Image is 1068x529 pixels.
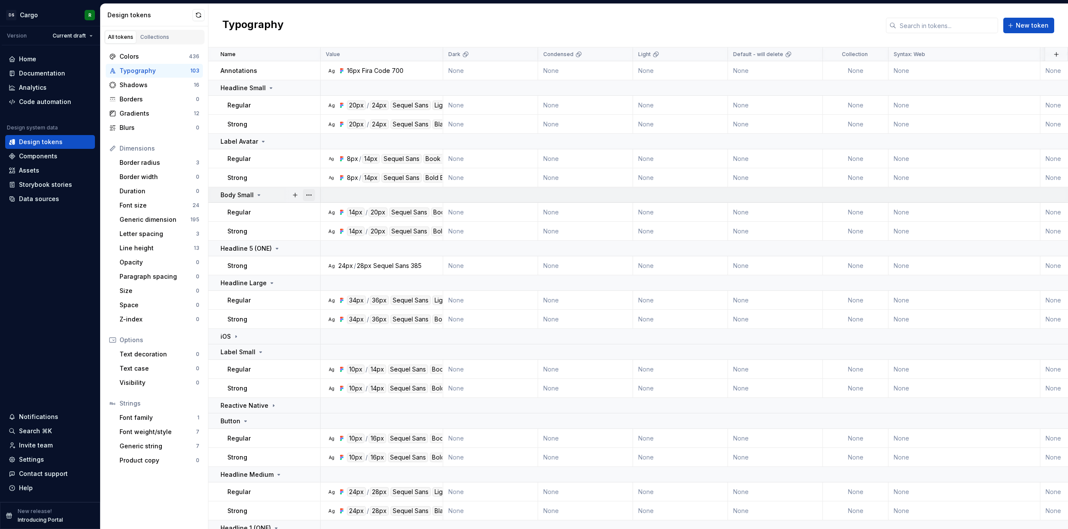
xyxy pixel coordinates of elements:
a: Components [5,149,95,163]
p: Strong [227,384,247,393]
p: Name [221,51,236,58]
div: 7 [196,443,199,450]
div: Ag [328,228,335,235]
div: Space [120,301,196,309]
div: 24px [370,120,389,129]
td: None [538,310,633,329]
div: Dimensions [120,144,199,153]
div: Search ⌘K [19,427,52,435]
td: None [888,222,1040,241]
div: Sequel Sans [373,261,409,270]
td: None [443,61,538,80]
td: None [633,115,728,134]
div: Blurs [120,123,196,132]
div: Help [19,484,33,492]
div: Design tokens [107,11,192,19]
div: 12 [194,110,199,117]
div: All tokens [108,34,133,41]
div: Data sources [19,195,59,203]
div: Settings [19,455,44,464]
div: 0 [196,351,199,358]
div: Black Head [432,120,469,129]
div: Size [120,287,196,295]
div: Strings [120,399,199,408]
td: None [538,203,633,222]
div: Product copy [120,456,196,465]
div: Shadows [120,81,194,89]
button: Contact support [5,467,95,481]
div: Light Head [432,101,467,110]
div: Design system data [7,124,58,131]
div: Fira Code [362,66,390,75]
div: 8px [347,154,358,164]
div: Sequel Sans [388,365,428,374]
div: Font weight/style [120,428,196,436]
div: Book Body [423,154,460,164]
td: None [888,203,1040,222]
a: Typography103 [106,64,203,78]
td: None [888,291,1040,310]
div: Sequel Sans [381,154,422,164]
span: Current draft [53,32,86,39]
div: 1 [197,414,199,421]
div: Border width [120,173,196,181]
div: Ag [328,366,335,373]
td: None [728,310,823,329]
td: None [728,379,823,398]
div: 0 [196,259,199,266]
td: None [728,149,823,168]
button: Search ⌘K [5,424,95,438]
div: 24 [192,202,199,209]
div: / [359,173,361,183]
div: 0 [196,379,199,386]
td: None [538,222,633,241]
div: 14px [347,208,365,217]
td: None [823,360,888,379]
a: Text decoration0 [116,347,203,361]
td: None [728,222,823,241]
td: None [538,96,633,115]
div: 195 [190,216,199,223]
div: Home [19,55,36,63]
div: 14px [362,154,380,164]
a: Generic string7 [116,439,203,453]
p: Label Small [221,348,255,356]
td: None [823,310,888,329]
a: Border radius3 [116,156,203,170]
div: Text decoration [120,350,196,359]
p: iOS [221,332,231,341]
div: / [365,208,368,217]
a: Data sources [5,192,95,206]
td: None [443,256,538,275]
p: Regular [227,365,251,374]
div: / [359,154,361,164]
a: Size0 [116,284,203,298]
div: Ag [328,488,335,495]
div: 14px [369,365,386,374]
div: / [367,101,369,110]
div: 3 [196,230,199,237]
div: 7 [196,428,199,435]
div: Font family [120,413,197,422]
td: None [443,379,538,398]
div: / [365,384,368,393]
div: 0 [196,188,199,195]
div: 36px [370,296,389,305]
div: 0 [196,302,199,309]
td: None [728,360,823,379]
div: / [365,227,368,236]
div: 0 [196,173,199,180]
div: Cargo [20,11,38,19]
td: None [538,115,633,134]
td: None [443,115,538,134]
div: 34px [347,315,366,324]
td: None [888,360,1040,379]
div: R [88,12,91,19]
a: Paragraph spacing0 [116,270,203,283]
div: / [365,365,368,374]
td: None [888,96,1040,115]
a: Invite team [5,438,95,452]
p: Condensed [543,51,573,58]
td: None [538,379,633,398]
div: 20px [347,120,366,129]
